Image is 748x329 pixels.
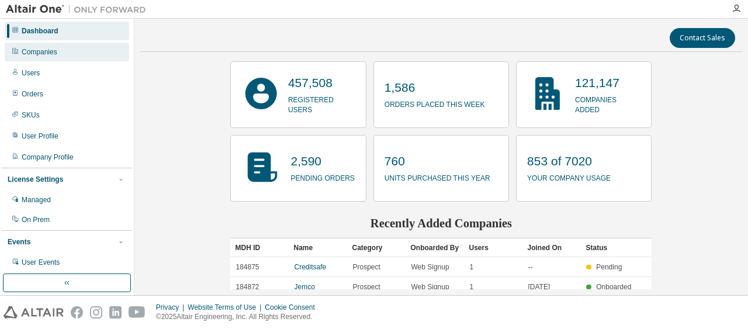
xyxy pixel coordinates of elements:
[293,238,342,257] div: Name
[290,170,354,183] p: pending orders
[528,282,550,292] span: [DATE]
[527,153,611,170] p: 853 of 7020
[294,283,314,291] a: Jemco
[4,306,64,318] img: altair_logo.svg
[528,262,532,272] span: --
[288,92,355,115] p: registered users
[294,263,326,271] a: Creditsafe
[385,153,490,170] p: 760
[109,306,122,318] img: linkedin.svg
[352,262,380,272] span: Prospect
[596,263,622,271] span: Pending
[288,74,355,92] p: 457,508
[469,262,473,272] span: 1
[22,258,60,267] div: User Events
[385,79,485,96] p: 1,586
[22,131,58,141] div: User Profile
[527,238,576,257] div: Joined On
[22,68,40,78] div: Users
[411,262,449,272] span: Web Signup
[8,175,63,184] div: License Settings
[236,262,259,272] span: 184875
[411,282,449,292] span: Web Signup
[8,237,30,247] div: Events
[290,153,354,170] p: 2,590
[22,26,58,36] div: Dashboard
[352,282,380,292] span: Prospect
[71,306,83,318] img: facebook.svg
[156,312,322,322] p: © 2025 Altair Engineering, Inc. All Rights Reserved.
[265,303,321,312] div: Cookie Consent
[230,216,652,231] h2: Recently Added Companies
[129,306,146,318] img: youtube.svg
[469,282,473,292] span: 1
[22,110,40,120] div: SKUs
[22,195,51,205] div: Managed
[188,303,265,312] div: Website Terms of Use
[22,47,57,57] div: Companies
[410,238,459,257] div: Onboarded By
[385,96,485,110] p: orders placed this week
[22,153,74,162] div: Company Profile
[236,282,259,292] span: 184872
[352,238,401,257] div: Category
[22,215,50,224] div: On Prem
[385,170,490,183] p: units purchased this year
[670,28,735,48] button: Contact Sales
[469,238,518,257] div: Users
[235,238,284,257] div: MDH ID
[596,283,631,291] span: Onboarded
[22,89,43,99] div: Orders
[156,303,188,312] div: Privacy
[586,238,635,257] div: Status
[6,4,152,15] img: Altair One
[527,170,611,183] p: your company usage
[575,74,640,92] p: 121,147
[90,306,102,318] img: instagram.svg
[575,92,640,115] p: companies added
